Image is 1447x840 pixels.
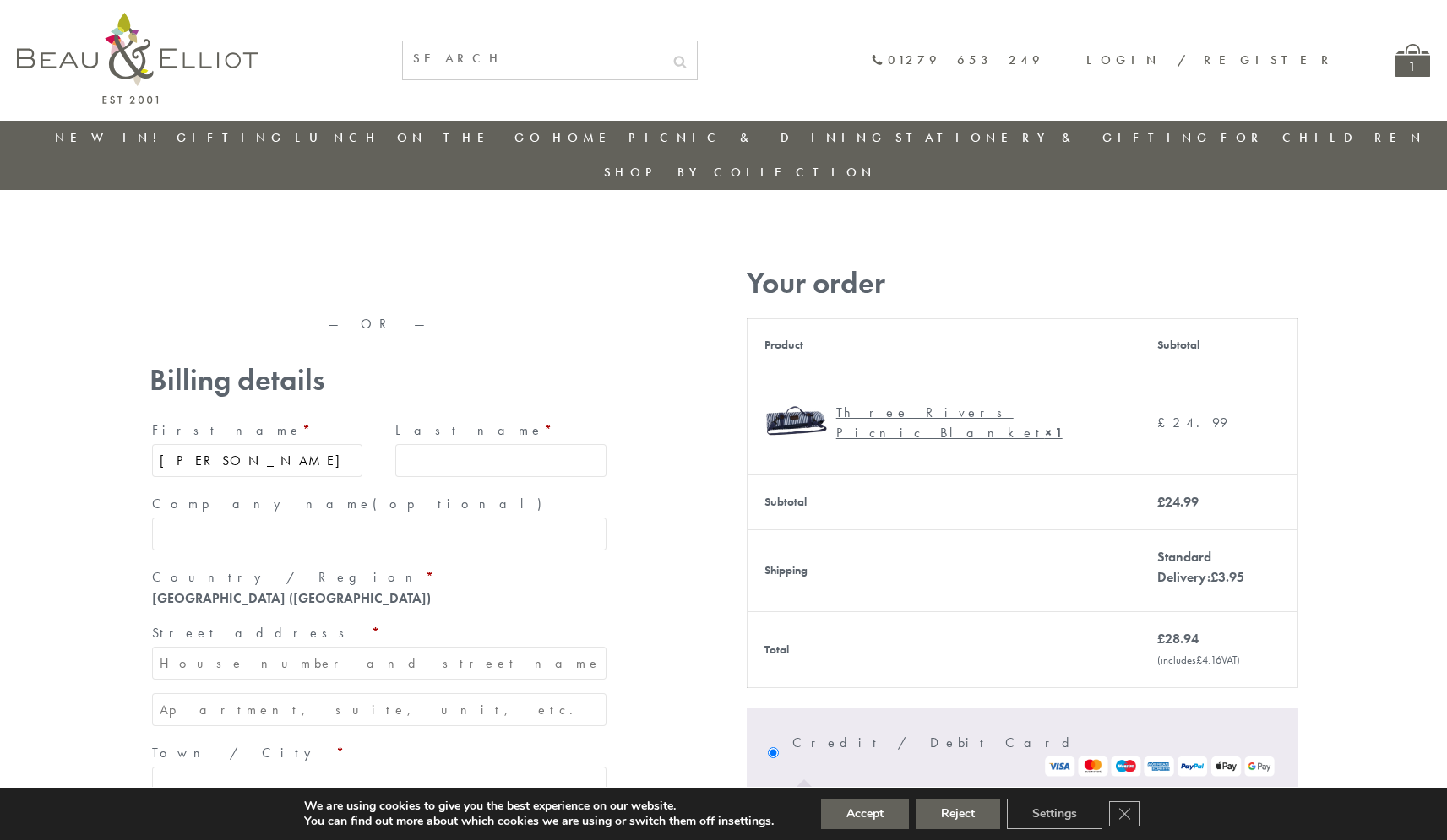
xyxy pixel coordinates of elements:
a: Picnic & Dining [628,129,887,146]
img: Three Rivers XL Picnic Blanket [764,388,828,452]
span: (optional) [373,495,552,512]
button: Close GDPR Cookie Banner [1109,801,1140,826]
strong: × 1 [1045,424,1063,442]
a: Three Rivers XL Picnic Blanket Three Rivers Picnic Blanket× 1 [764,388,1123,458]
p: You can find out more about which cookies we are using or switch them off in . [304,814,774,829]
a: Stationery & Gifting [895,129,1212,146]
input: SEARCH [403,41,663,76]
th: Total [747,611,1140,687]
span: £ [1157,630,1165,648]
div: Three Rivers Picnic Blanket [836,403,1111,443]
label: Town / City [152,740,607,767]
label: First name [152,417,363,444]
p: — OR — [150,317,609,332]
p: We are using cookies to give you the best experience on our website. [304,799,774,814]
button: settings [728,814,771,829]
a: Lunch On The Go [295,129,545,146]
a: Login / Register [1086,51,1336,68]
input: Apartment, suite, unit, etc. (optional) [152,693,607,726]
a: Home [552,129,620,146]
th: Shipping [747,529,1140,611]
span: £ [1157,493,1165,511]
span: £ [1157,414,1172,431]
h3: Your order [747,266,1298,301]
label: Company name [152,490,607,518]
a: 1 [1395,44,1430,77]
img: logo [17,13,258,104]
h3: Billing details [150,363,609,398]
button: Accept [821,799,909,829]
th: Product [747,318,1140,371]
label: Last name [395,417,607,444]
strong: [GEOGRAPHIC_DATA] ([GEOGRAPHIC_DATA]) [152,589,431,607]
bdi: 3.95 [1210,568,1244,586]
th: Subtotal [747,474,1140,529]
iframe: Secure express checkout frame [380,259,612,300]
bdi: 24.99 [1157,493,1199,511]
small: (includes VAT) [1157,653,1240,667]
bdi: 24.99 [1157,414,1227,431]
img: Stripe [1044,756,1276,777]
span: 4.16 [1196,653,1221,667]
iframe: Secure express checkout frame [146,259,378,300]
label: Credit / Debit Card [792,729,1276,777]
button: Settings [1007,799,1102,829]
label: Country / Region [152,564,607,591]
button: Reject [916,799,1000,829]
a: New in! [55,129,168,146]
label: Street address [152,620,607,647]
a: 01279 653 249 [871,53,1044,68]
label: Standard Delivery: [1157,548,1244,586]
span: £ [1210,568,1218,586]
a: For Children [1221,129,1426,146]
bdi: 28.94 [1157,630,1199,648]
th: Subtotal [1140,318,1297,371]
input: House number and street name [152,647,607,680]
a: Gifting [177,129,286,146]
span: £ [1196,653,1202,667]
a: Shop by collection [604,164,877,181]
